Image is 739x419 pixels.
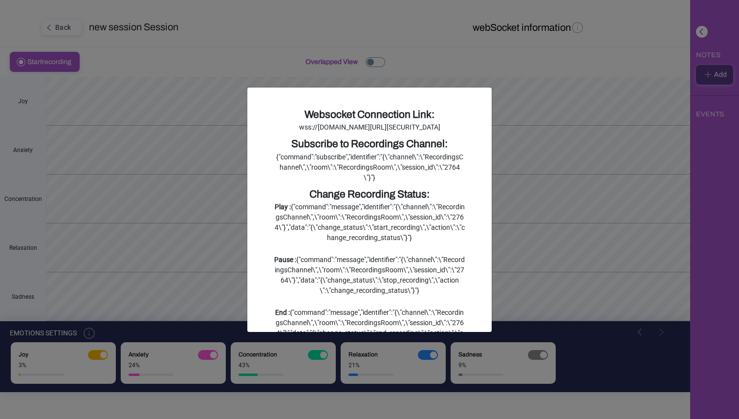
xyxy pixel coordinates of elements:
strong: Pause : [274,256,296,264]
div: Subscribe to Recordings Channel: [274,136,465,152]
strong: Play : [275,203,291,211]
div: {"command":"message","identifier":"{\"channel\":\"RecordingsChannel\",\"room\":\"RecordingsRoom\"... [274,202,465,243]
div: {"command":"message","identifier":"{\"channel\":\"RecordingsChannel\",\"room\":\"RecordingsRoom\"... [274,308,465,349]
div: Change Recording Status: [274,187,465,202]
div: Websocket Connection Link: [274,107,465,123]
div: wss://[DOMAIN_NAME][URL][SECURITY_DATA] [274,122,465,132]
div: {"command":"subscribe","identifier":"{\"channel\":\"RecordingsChannel\",\"room\":\"RecordingsRoom... [274,152,465,183]
strong: End : [275,309,290,316]
div: {"command":"message","identifier":"{\"channel\":\"RecordingsChannel\",\"room\":\"RecordingsRoom\"... [274,255,465,296]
